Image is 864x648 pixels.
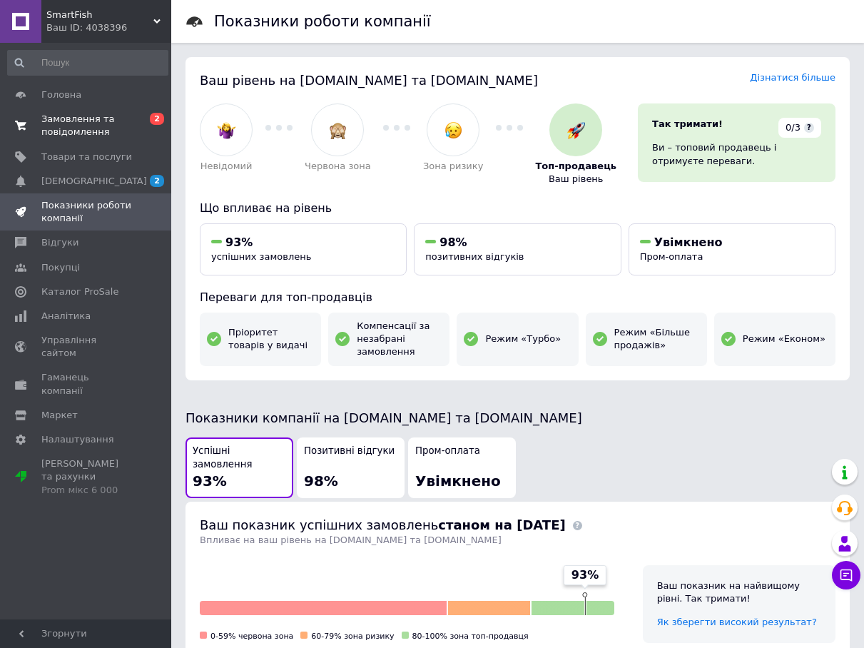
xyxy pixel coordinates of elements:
[571,567,599,583] span: 93%
[200,73,538,88] span: Ваш рівень на [DOMAIN_NAME] та [DOMAIN_NAME]
[629,223,835,275] button: УвімкненоПром-оплата
[567,121,585,139] img: :rocket:
[41,175,147,188] span: [DEMOGRAPHIC_DATA]
[200,535,502,545] span: Впливає на ваш рівень на [DOMAIN_NAME] та [DOMAIN_NAME]
[439,236,467,249] span: 98%
[304,445,395,458] span: Позитивні відгуки
[200,201,332,215] span: Що впливає на рівень
[46,21,171,34] div: Ваш ID: 4038396
[214,13,431,30] h1: Показники роботи компанії
[408,437,516,498] button: Пром-оплатаУвімкнено
[549,173,604,186] span: Ваш рівень
[657,579,821,605] div: Ваш показник на найвищому рівні. Так тримати!
[225,236,253,249] span: 93%
[414,223,621,275] button: 98%позитивних відгуків
[652,118,723,129] span: Так тримати!
[200,160,253,173] span: Невідомий
[657,617,817,627] a: Як зберегти високий результат?
[357,320,442,359] span: Компенсації за незабрані замовлення
[614,326,700,352] span: Режим «Більше продажів»
[750,72,835,83] a: Дізнатися більше
[804,123,814,133] span: ?
[743,333,825,345] span: Режим «Економ»
[423,160,484,173] span: Зона ризику
[193,472,227,490] span: 93%
[652,141,821,167] div: Ви – топовий продавець і отримуєте переваги.
[185,410,582,425] span: Показники компанії на [DOMAIN_NAME] та [DOMAIN_NAME]
[7,50,168,76] input: Пошук
[41,285,118,298] span: Каталог ProSale
[425,251,524,262] span: позитивних відгуків
[210,632,293,641] span: 0-59% червона зона
[41,409,78,422] span: Маркет
[640,251,703,262] span: Пром-оплата
[304,472,338,490] span: 98%
[200,223,407,275] button: 93%успішних замовлень
[193,445,286,471] span: Успішні замовлення
[305,160,371,173] span: Червона зона
[41,236,78,249] span: Відгуки
[41,334,132,360] span: Управління сайтом
[228,326,314,352] span: Пріоритет товарів у видачі
[41,371,132,397] span: Гаманець компанії
[415,472,501,490] span: Увімкнено
[150,113,164,125] span: 2
[654,236,723,249] span: Увімкнено
[415,445,480,458] span: Пром-оплата
[41,151,132,163] span: Товари та послуги
[535,160,616,173] span: Топ-продавець
[41,88,81,101] span: Головна
[41,199,132,225] span: Показники роботи компанії
[41,113,132,138] span: Замовлення та повідомлення
[200,290,372,304] span: Переваги для топ-продавців
[41,433,114,446] span: Налаштування
[150,175,164,187] span: 2
[41,457,132,497] span: [PERSON_NAME] та рахунки
[200,517,566,532] span: Ваш показник успішних замовлень
[41,484,132,497] div: Prom мікс 6 000
[832,561,860,589] button: Чат з покупцем
[185,437,293,498] button: Успішні замовлення93%
[329,121,347,139] img: :see_no_evil:
[218,121,235,139] img: :woman-shrugging:
[297,437,405,498] button: Позитивні відгуки98%
[211,251,311,262] span: успішних замовлень
[46,9,153,21] span: SmartFish
[485,333,561,345] span: Режим «Турбо»
[438,517,565,532] b: станом на [DATE]
[41,261,80,274] span: Покупці
[412,632,529,641] span: 80-100% зона топ-продавця
[311,632,394,641] span: 60-79% зона ризику
[444,121,462,139] img: :disappointed_relieved:
[41,310,91,323] span: Аналітика
[778,118,821,138] div: 0/3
